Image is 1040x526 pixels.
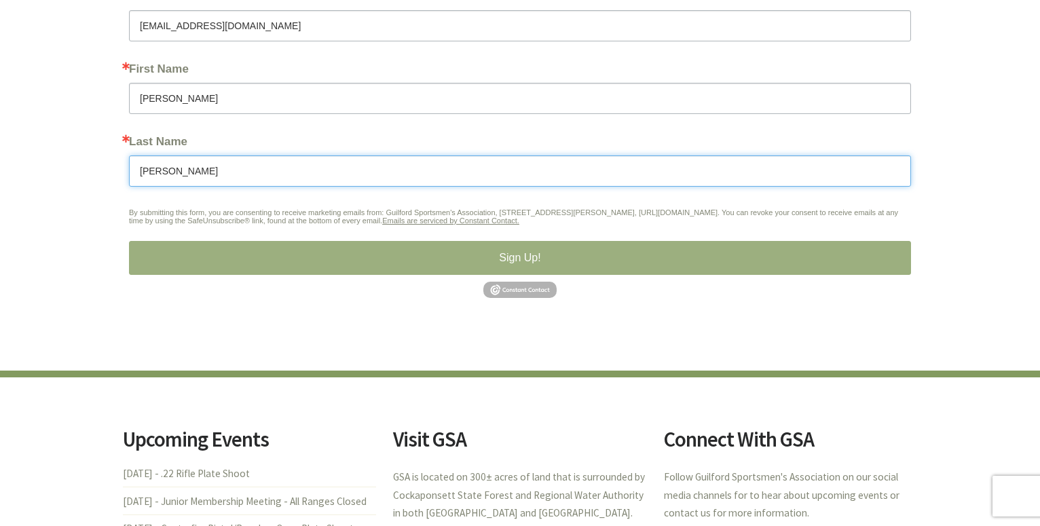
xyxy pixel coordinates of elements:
[123,468,376,487] li: [DATE] - .22 Rifle Plate Shoot
[382,217,519,225] a: Emails are serviced by Constant Contact.
[393,468,646,523] p: GSA is located on 300± acres of land that is surrounded by Cockaponsett State Forest and Regional...
[123,487,376,514] li: [DATE] - Junior Membership Meeting - All Ranges Closed
[123,429,376,450] h2: Upcoming Events
[664,468,917,523] p: Follow Guilford Sportsmen's Association on our social media channels for to hear about upcoming e...
[129,136,911,147] label: Last Name
[393,429,646,450] h2: Visit GSA
[129,241,911,275] button: Sign Up!
[129,208,911,225] p: By submitting this form, you are consenting to receive marketing emails from: Guilford Sportsmen'...
[129,63,911,75] label: First Name
[664,429,917,450] h2: Connect With GSA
